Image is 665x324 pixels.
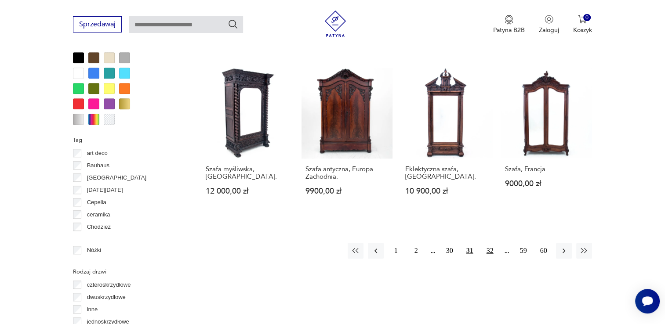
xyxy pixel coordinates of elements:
p: 12 000,00 zł [206,187,289,195]
img: Ikona koszyka [578,15,587,24]
button: 0Koszyk [573,15,592,34]
p: dwuskrzydłowe [87,292,126,302]
iframe: Smartsupp widget button [635,289,660,313]
p: [DATE][DATE] [87,185,123,195]
a: Sprzedawaj [73,22,122,28]
a: Szafa, Francja.Szafa, Francja.9000,00 zł [501,68,592,212]
p: Patyna B2B [493,26,525,34]
p: czteroskrzydłowe [87,280,131,290]
p: inne [87,305,98,314]
p: art deco [87,148,108,158]
button: 59 [516,243,531,259]
a: Ikona medaluPatyna B2B [493,15,525,34]
button: 1 [388,243,404,259]
img: Ikona medalu [505,15,513,25]
a: Eklektyczna szafa, Francja.Eklektyczna szafa, [GEOGRAPHIC_DATA].10 900,00 zł [401,68,492,212]
button: 31 [462,243,478,259]
p: Cepelia [87,198,106,207]
button: Szukaj [228,19,238,29]
p: Nóżki [87,245,102,255]
p: 10 900,00 zł [405,187,488,195]
button: Patyna B2B [493,15,525,34]
button: Sprzedawaj [73,16,122,32]
button: 30 [442,243,458,259]
p: Chodzież [87,222,111,232]
p: Tag [73,135,181,145]
h3: Szafa myśliwska, [GEOGRAPHIC_DATA]. [206,166,289,180]
button: Zaloguj [539,15,559,34]
p: Bauhaus [87,161,109,170]
p: [GEOGRAPHIC_DATA] [87,173,146,183]
a: Szafa myśliwska, Francja.Szafa myśliwska, [GEOGRAPHIC_DATA].12 000,00 zł [202,68,293,212]
h3: Szafa antyczna, Europa Zachodnia. [305,166,389,180]
p: Koszyk [573,26,592,34]
img: Patyna - sklep z meblami i dekoracjami vintage [322,11,349,37]
p: Ćmielów [87,234,109,244]
p: ceramika [87,210,110,220]
a: Szafa antyczna, Europa Zachodnia.Szafa antyczna, Europa Zachodnia.9900,00 zł [302,68,392,212]
div: 0 [583,14,591,22]
button: 32 [482,243,498,259]
p: 9000,00 zł [505,180,588,187]
p: Rodzaj drzwi [73,267,181,277]
p: 9900,00 zł [305,187,389,195]
button: 60 [536,243,552,259]
img: Ikonka użytkownika [545,15,553,24]
h3: Szafa, Francja. [505,166,588,173]
p: Zaloguj [539,26,559,34]
button: 2 [408,243,424,259]
h3: Eklektyczna szafa, [GEOGRAPHIC_DATA]. [405,166,488,180]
